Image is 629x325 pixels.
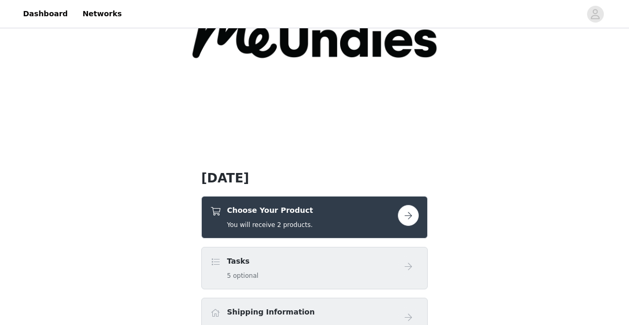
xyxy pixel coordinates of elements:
h1: [DATE] [201,169,428,188]
div: Choose Your Product [201,196,428,239]
div: Tasks [201,247,428,289]
h5: You will receive 2 products. [227,220,313,230]
h4: Tasks [227,256,258,267]
a: Dashboard [17,2,74,26]
h4: Shipping Information [227,307,314,318]
h4: Choose Your Product [227,205,313,216]
a: Networks [76,2,128,26]
h5: 5 optional [227,271,258,280]
div: avatar [590,6,600,23]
